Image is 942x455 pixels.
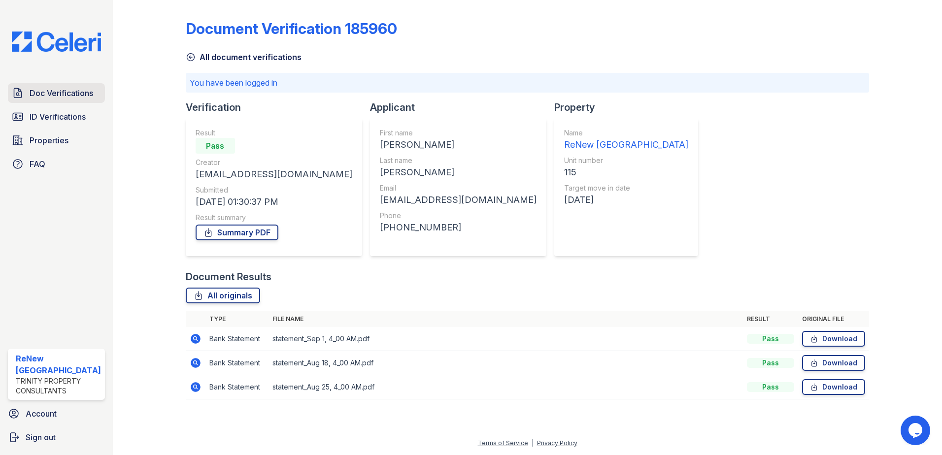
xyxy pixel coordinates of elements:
div: Name [564,128,688,138]
div: Pass [747,358,794,368]
a: Sign out [4,427,109,447]
div: Document Verification 185960 [186,20,397,37]
div: | [532,439,534,447]
div: Pass [747,382,794,392]
span: Account [26,408,57,420]
span: Sign out [26,431,56,443]
div: [DATE] [564,193,688,207]
a: Summary PDF [196,225,278,240]
a: FAQ [8,154,105,174]
th: Result [743,311,798,327]
div: Target move in date [564,183,688,193]
div: [EMAIL_ADDRESS][DOMAIN_NAME] [380,193,537,207]
div: Document Results [186,270,271,284]
td: Bank Statement [205,375,269,399]
th: File name [269,311,743,327]
div: 115 [564,165,688,179]
a: ID Verifications [8,107,105,127]
a: Name ReNew [GEOGRAPHIC_DATA] [564,128,688,152]
a: Privacy Policy [537,439,577,447]
a: All originals [186,288,260,303]
a: Terms of Service [478,439,528,447]
div: Email [380,183,537,193]
div: Phone [380,211,537,221]
a: All document verifications [186,51,302,63]
div: [PHONE_NUMBER] [380,221,537,234]
div: Pass [196,138,235,154]
div: Pass [747,334,794,344]
iframe: chat widget [901,416,932,445]
a: Download [802,379,865,395]
div: Creator [196,158,352,167]
th: Original file [798,311,869,327]
div: Result summary [196,213,352,223]
div: ReNew [GEOGRAPHIC_DATA] [564,138,688,152]
div: Trinity Property Consultants [16,376,101,396]
div: [DATE] 01:30:37 PM [196,195,352,209]
div: First name [380,128,537,138]
span: FAQ [30,158,45,170]
a: Download [802,355,865,371]
p: You have been logged in [190,77,866,89]
span: Properties [30,134,68,146]
div: ReNew [GEOGRAPHIC_DATA] [16,353,101,376]
div: [PERSON_NAME] [380,138,537,152]
a: Account [4,404,109,423]
div: [EMAIL_ADDRESS][DOMAIN_NAME] [196,167,352,181]
div: Verification [186,100,370,114]
a: Doc Verifications [8,83,105,103]
a: Properties [8,130,105,150]
td: Bank Statement [205,327,269,351]
div: Last name [380,156,537,165]
span: ID Verifications [30,111,86,123]
td: statement_Aug 25, 4_00 AM.pdf [269,375,743,399]
div: Submitted [196,185,352,195]
div: Property [554,100,706,114]
div: Unit number [564,156,688,165]
td: statement_Sep 1, 4_00 AM.pdf [269,327,743,351]
span: Doc Verifications [30,87,93,99]
div: Result [196,128,352,138]
td: statement_Aug 18, 4_00 AM.pdf [269,351,743,375]
a: Download [802,331,865,347]
td: Bank Statement [205,351,269,375]
div: Applicant [370,100,554,114]
img: CE_Logo_Blue-a8612792a0a2168367f1c8372b55b34899dd931a85d93a1a3d3e32e68fde9ad4.png [4,32,109,52]
div: [PERSON_NAME] [380,165,537,179]
th: Type [205,311,269,327]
